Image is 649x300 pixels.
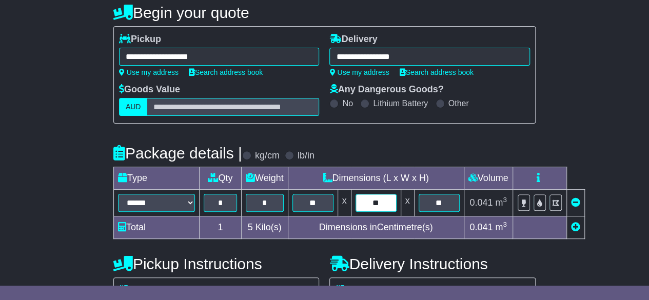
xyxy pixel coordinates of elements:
[119,98,148,116] label: AUD
[495,222,507,232] span: m
[464,167,513,190] td: Volume
[241,167,288,190] td: Weight
[298,150,314,162] label: lb/in
[119,68,179,76] a: Use my address
[113,216,199,239] td: Total
[329,255,536,272] h4: Delivery Instructions
[469,222,493,232] span: 0.041
[113,167,199,190] td: Type
[571,222,580,232] a: Add new item
[113,4,536,21] h4: Begin your quote
[189,68,263,76] a: Search address book
[113,255,320,272] h4: Pickup Instructions
[288,216,464,239] td: Dimensions in Centimetre(s)
[342,98,352,108] label: No
[503,196,507,204] sup: 3
[329,34,377,45] label: Delivery
[288,167,464,190] td: Dimensions (L x W x H)
[241,216,288,239] td: Kilo(s)
[401,190,414,216] td: x
[119,34,161,45] label: Pickup
[329,84,443,95] label: Any Dangerous Goods?
[469,197,493,208] span: 0.041
[495,197,507,208] span: m
[373,98,428,108] label: Lithium Battery
[199,216,241,239] td: 1
[255,150,280,162] label: kg/cm
[329,68,389,76] a: Use my address
[571,197,580,208] a: Remove this item
[448,98,469,108] label: Other
[119,84,180,95] label: Goods Value
[338,190,351,216] td: x
[199,167,241,190] td: Qty
[503,221,507,228] sup: 3
[248,222,253,232] span: 5
[113,145,242,162] h4: Package details |
[400,68,474,76] a: Search address book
